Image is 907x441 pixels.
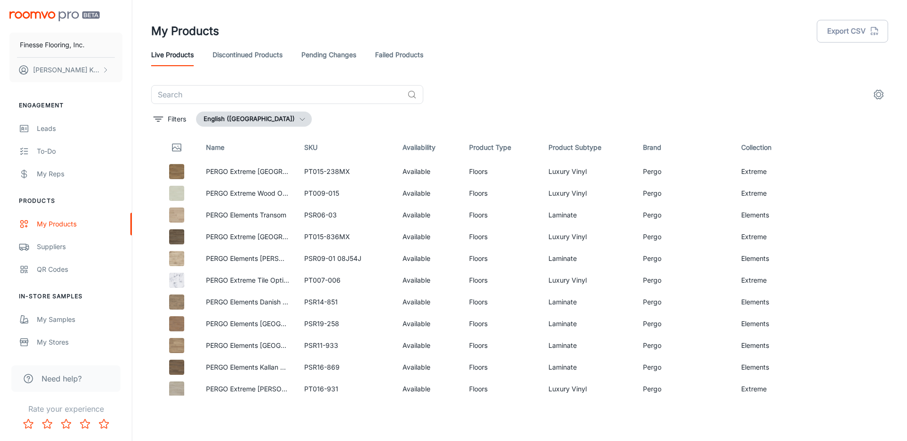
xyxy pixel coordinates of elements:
[635,161,734,182] td: Pergo
[297,269,395,291] td: PT007-006
[297,161,395,182] td: PT015-238MX
[206,298,310,306] a: PERGO Elements Danish Overlook
[541,313,635,335] td: Laminate
[541,269,635,291] td: Luxury Vinyl
[541,291,635,313] td: Laminate
[76,415,94,433] button: Rate 4 star
[541,161,635,182] td: Luxury Vinyl
[57,415,76,433] button: Rate 3 star
[635,335,734,356] td: Pergo
[297,182,395,204] td: PT009-015
[635,204,734,226] td: Pergo
[33,65,100,75] p: [PERSON_NAME] Knierien
[297,248,395,269] td: PSR09-01 08J54J
[206,341,327,349] a: PERGO Elements [GEOGRAPHIC_DATA]
[462,161,541,182] td: Floors
[462,313,541,335] td: Floors
[734,356,832,378] td: Elements
[635,248,734,269] td: Pergo
[297,291,395,313] td: PSR14-851
[462,335,541,356] td: Floors
[541,182,635,204] td: Luxury Vinyl
[171,142,182,153] svg: Thumbnail
[734,204,832,226] td: Elements
[42,373,82,384] span: Need help?
[206,363,296,371] a: PERGO Elements Kallan Point
[38,415,57,433] button: Rate 2 star
[37,169,122,179] div: My Reps
[462,134,541,161] th: Product Type
[37,314,122,325] div: My Samples
[206,385,379,393] a: PERGO Extreme [PERSON_NAME][GEOGRAPHIC_DATA]
[734,248,832,269] td: Elements
[206,211,286,219] a: PERGO Elements Transom
[37,219,122,229] div: My Products
[635,313,734,335] td: Pergo
[734,378,832,400] td: Extreme
[635,356,734,378] td: Pergo
[734,335,832,356] td: Elements
[9,33,122,57] button: Finesse Flooring, Inc.
[297,313,395,335] td: PSR19-258
[213,43,282,66] a: Discontinued Products
[462,182,541,204] td: Floors
[20,40,85,50] p: Finesse Flooring, Inc.
[151,112,188,127] button: filter
[151,85,403,104] input: Search
[734,269,832,291] td: Extreme
[297,204,395,226] td: PSR06-03
[206,320,327,328] a: PERGO Elements [GEOGRAPHIC_DATA]
[541,204,635,226] td: Laminate
[297,378,395,400] td: PT016-931
[206,233,325,241] a: PERGO Extreme [GEOGRAPHIC_DATA]
[301,43,356,66] a: Pending Changes
[462,204,541,226] td: Floors
[395,248,462,269] td: Available
[635,269,734,291] td: Pergo
[94,415,113,433] button: Rate 5 star
[734,313,832,335] td: Elements
[462,291,541,313] td: Floors
[37,337,122,347] div: My Stores
[541,335,635,356] td: Laminate
[734,161,832,182] td: Extreme
[9,58,122,82] button: [PERSON_NAME] Knierien
[37,123,122,134] div: Leads
[734,226,832,248] td: Extreme
[635,134,734,161] th: Brand
[395,204,462,226] td: Available
[151,43,194,66] a: Live Products
[541,378,635,400] td: Luxury Vinyl
[462,269,541,291] td: Floors
[462,378,541,400] td: Floors
[375,43,423,66] a: Failed Products
[196,112,312,127] button: English ([GEOGRAPHIC_DATA])
[206,167,325,175] a: PERGO Extreme [GEOGRAPHIC_DATA]
[462,356,541,378] td: Floors
[734,134,832,161] th: Collection
[541,356,635,378] td: Laminate
[297,356,395,378] td: PSR16-869
[635,291,734,313] td: Pergo
[151,23,219,40] h1: My Products
[541,248,635,269] td: Laminate
[541,226,635,248] td: Luxury Vinyl
[541,134,635,161] th: Product Subtype
[206,189,304,197] a: PERGO Extreme Wood Originals
[817,20,888,43] button: Export CSV
[395,378,462,400] td: Available
[37,242,122,252] div: Suppliers
[37,146,122,156] div: To-do
[635,226,734,248] td: Pergo
[635,378,734,400] td: Pergo
[198,134,297,161] th: Name
[19,415,38,433] button: Rate 1 star
[462,226,541,248] td: Floors
[9,11,100,21] img: Roomvo PRO Beta
[8,403,124,415] p: Rate your experience
[395,134,462,161] th: Availability
[297,134,395,161] th: SKU
[734,182,832,204] td: Extreme
[297,335,395,356] td: PSR11-933
[206,276,312,284] a: PERGO Extreme Tile Options 2021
